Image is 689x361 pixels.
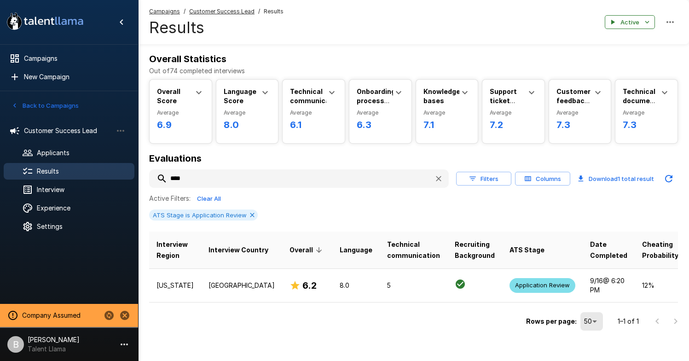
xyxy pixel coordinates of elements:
[490,117,537,132] h6: 7.2
[208,281,275,290] p: [GEOGRAPHIC_DATA]
[623,117,670,132] h6: 7.3
[623,87,675,114] b: Technical documentation creation
[224,108,271,117] span: Average
[149,153,202,164] b: Evaluations
[556,108,604,117] span: Average
[583,268,635,302] td: 9/16 @ 6:20 PM
[510,245,544,256] span: ATS Stage
[618,317,639,326] p: 1–1 of 1
[258,7,260,16] span: /
[623,108,670,117] span: Average
[208,245,268,256] span: Interview Country
[149,53,226,64] b: Overall Statistics
[580,312,603,331] div: 50
[526,317,577,326] p: Rows per page:
[574,169,658,188] button: Download1 total result
[157,87,180,105] b: Overall Score
[357,117,404,132] h6: 6.3
[149,194,191,203] p: Active Filters:
[149,210,258,221] div: ATS Stage is Application Review
[357,108,404,117] span: Average
[157,117,204,132] h6: 6.9
[455,279,466,290] svg: Criteria Met
[290,117,337,132] h6: 6.1
[510,281,575,290] span: Application Review
[184,7,185,16] span: /
[490,108,537,117] span: Average
[149,8,180,15] u: Campaigns
[387,239,440,261] span: Technical communication
[157,108,204,117] span: Average
[189,8,255,15] u: Customer Success Lead
[149,18,284,37] h4: Results
[490,87,517,114] b: Support ticket triage
[605,15,655,29] button: Active
[149,211,250,219] span: ATS Stage is Application Review
[423,117,471,132] h6: 7.1
[194,192,224,206] button: Clear All
[556,117,604,132] h6: 7.3
[290,108,337,117] span: Average
[264,7,284,16] span: Results
[590,239,627,261] span: Date Completed
[660,169,678,188] button: Updated Today - 7:50 AM
[387,281,440,290] p: 5
[357,87,395,114] b: Onboarding process design
[156,239,194,261] span: Interview Region
[289,245,325,256] span: Overall
[340,281,372,290] p: 8.0
[556,87,602,114] b: Customer feedback management
[224,117,271,132] h6: 8.0
[423,108,471,117] span: Average
[302,278,317,293] h6: 6.2
[456,172,511,186] button: Filters
[156,281,194,290] p: [US_STATE]
[455,239,495,261] span: Recruiting Background
[642,239,678,261] span: Cheating Probability
[340,245,372,256] span: Language
[224,87,256,105] b: Language Score
[290,87,343,105] b: Technical communication
[642,281,678,290] p: 12 %
[423,87,460,105] b: Knowledge bases
[149,66,678,76] p: Out of 74 completed interviews
[515,172,570,186] button: Columns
